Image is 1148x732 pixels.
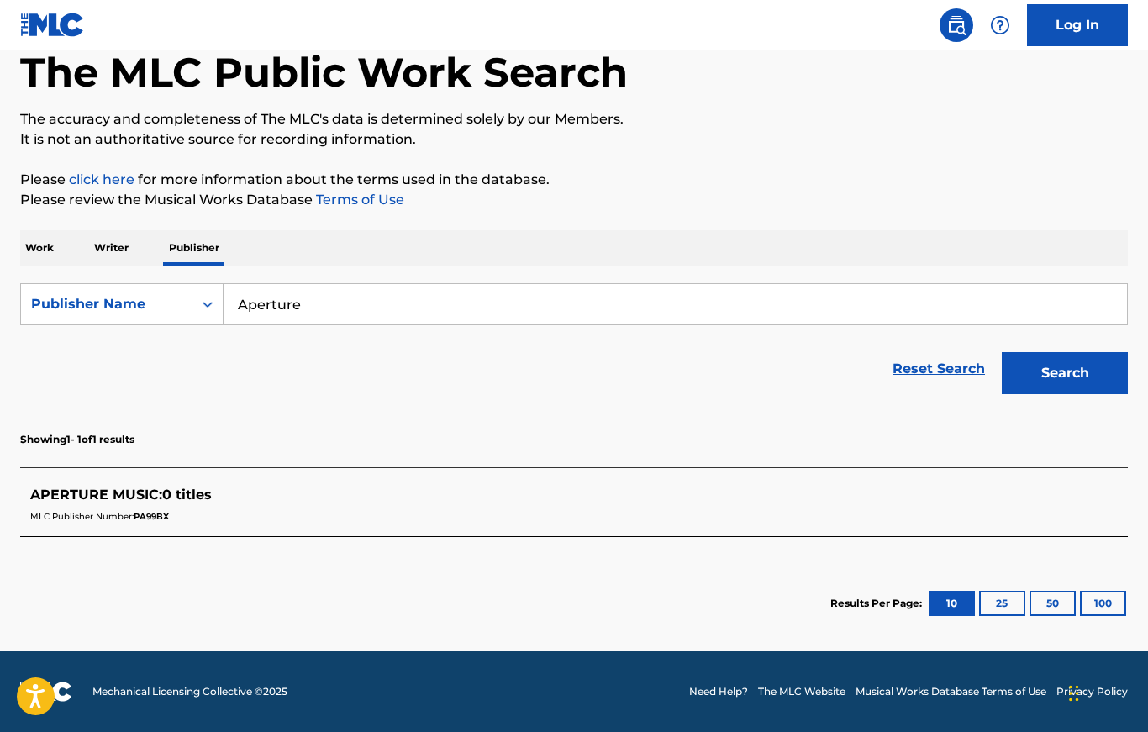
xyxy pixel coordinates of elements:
[1027,4,1128,46] a: Log In
[758,684,845,699] a: The MLC Website
[990,15,1010,35] img: help
[929,591,975,616] button: 10
[20,432,134,447] p: Showing 1 - 1 of 1 results
[940,8,973,42] a: Public Search
[20,283,1128,403] form: Search Form
[1002,352,1128,394] button: Search
[856,684,1046,699] a: Musical Works Database Terms of Use
[983,8,1017,42] div: Help
[689,684,748,699] a: Need Help?
[164,230,224,266] p: Publisher
[830,596,926,611] p: Results Per Page:
[1030,591,1076,616] button: 50
[92,684,287,699] span: Mechanical Licensing Collective © 2025
[162,487,212,503] span: 0 titles
[1064,651,1148,732] div: Chat-Widget
[884,350,993,387] a: Reset Search
[20,230,59,266] p: Work
[1069,668,1079,719] div: Ziehen
[30,487,162,503] span: APERTURE MUSIC :
[1064,651,1148,732] iframe: Chat Widget
[20,129,1128,150] p: It is not an authoritative source for recording information.
[31,294,182,314] div: Publisher Name
[134,511,169,522] span: PA99BX
[20,13,85,37] img: MLC Logo
[30,511,134,522] span: MLC Publisher Number:
[89,230,134,266] p: Writer
[979,591,1025,616] button: 25
[313,192,404,208] a: Terms of Use
[1056,684,1128,699] a: Privacy Policy
[20,170,1128,190] p: Please for more information about the terms used in the database.
[20,47,628,97] h1: The MLC Public Work Search
[946,15,966,35] img: search
[20,190,1128,210] p: Please review the Musical Works Database
[20,682,72,702] img: logo
[69,171,134,187] a: click here
[1080,591,1126,616] button: 100
[20,109,1128,129] p: The accuracy and completeness of The MLC's data is determined solely by our Members.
